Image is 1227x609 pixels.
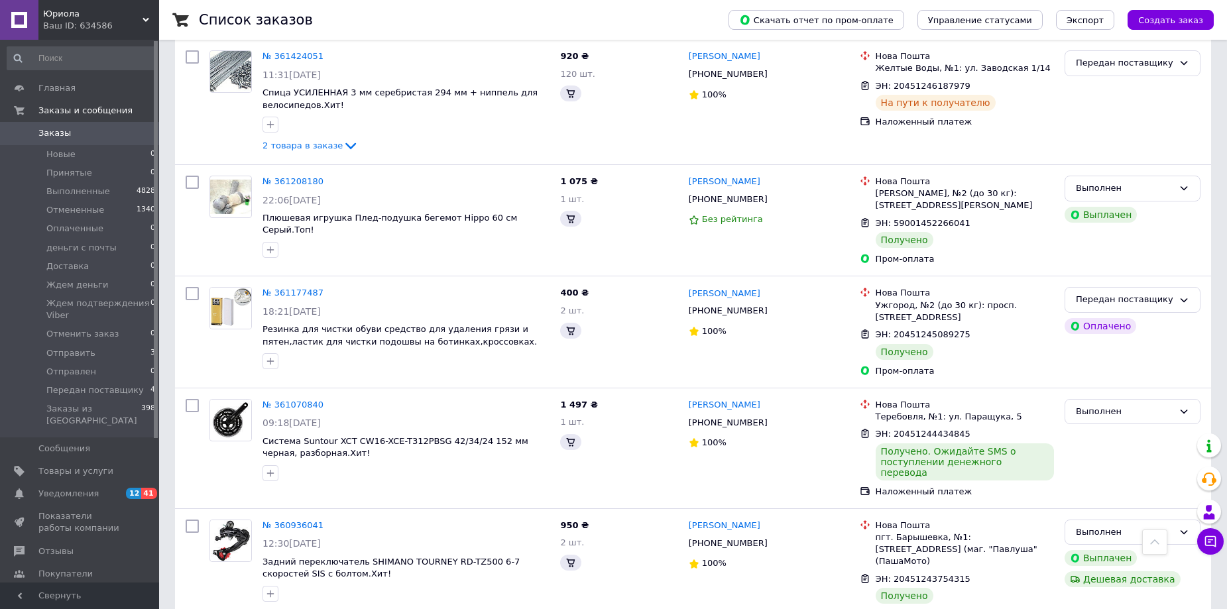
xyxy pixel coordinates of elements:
[1197,528,1224,555] button: Чат с покупателем
[1076,293,1173,307] div: Передан поставщику
[150,347,155,359] span: 3
[876,62,1054,74] div: Желтые Воды, №1: ул. Заводская 1/14
[263,87,538,110] a: Спица УСИЛЕННАЯ 3 мм серебристая 294 мм + ниппель для велосипедов.Хит!
[876,218,970,228] span: ЭН: 59001452266041
[263,70,321,80] span: 11:31[DATE]
[7,46,156,70] input: Поиск
[560,520,589,530] span: 950 ₴
[46,148,76,160] span: Новые
[876,520,1054,531] div: Нова Пошта
[46,403,141,427] span: Заказы из [GEOGRAPHIC_DATA]
[689,69,768,79] span: [PHONE_NUMBER]
[702,437,727,447] span: 100%
[38,443,90,455] span: Сообщения
[263,51,323,61] a: № 361424051
[38,465,113,477] span: Товары и услуги
[876,287,1054,299] div: Нова Пошта
[210,180,251,215] img: Фото товару
[43,20,159,32] div: Ваш ID: 634586
[38,488,99,500] span: Уведомления
[689,417,768,427] span: [PHONE_NUMBER]
[876,329,970,339] span: ЭН: 20451245089275
[876,50,1054,62] div: Нова Пошта
[263,306,321,317] span: 18:21[DATE]
[1114,15,1214,25] a: Создать заказ
[689,50,760,63] a: [PERSON_NAME]
[1065,318,1136,334] div: Оплачено
[150,167,155,179] span: 0
[560,69,595,79] span: 120 шт.
[211,520,250,561] img: Фото товару
[689,176,760,188] a: [PERSON_NAME]
[141,403,155,427] span: 398
[1076,526,1173,539] div: Выполнен
[263,213,517,235] span: Плюшевая игрушка Плед-подушка бегемот Hippo 60 см Серый.Топ!
[876,188,1054,211] div: [PERSON_NAME], №2 (до 30 кг): [STREET_ADDRESS][PERSON_NAME]
[876,443,1054,480] div: Получено. Ожидайте SMS о поступлении денежного перевода
[141,488,156,499] span: 41
[150,328,155,340] span: 0
[137,204,155,216] span: 1340
[38,105,133,117] span: Заказы и сообщения
[199,12,313,28] h1: Список заказов
[1056,10,1114,30] button: Экспорт
[928,15,1032,25] span: Управление статусами
[150,298,155,321] span: 0
[876,176,1054,188] div: Нова Пошта
[1065,571,1181,587] div: Дешевая доставка
[702,558,727,568] span: 100%
[38,568,93,580] span: Покупатели
[560,51,589,61] span: 920 ₴
[689,305,768,315] span: [PHONE_NUMBER]
[46,167,92,179] span: Принятые
[876,365,1054,377] div: Пром-оплата
[46,186,110,197] span: Выполненные
[729,10,904,30] button: Скачать отчет по пром-оплате
[1065,550,1137,566] div: Выплачен
[210,400,251,440] img: Фото товару
[38,82,76,94] span: Главная
[263,557,520,579] a: Задний переключатель SHIMANO TOURNEY RD-TZ500 6-7 скоростей SIS с болтом.Хит!
[1067,15,1104,25] span: Экспорт
[150,384,155,396] span: 4
[876,116,1054,128] div: Наложенный платеж
[46,366,96,378] span: Отправлен
[689,194,768,204] span: [PHONE_NUMBER]
[263,140,343,150] span: 2 товара в заказе
[263,176,323,186] a: № 361208180
[46,298,150,321] span: Ждем подтверждения Viber
[38,510,123,534] span: Показатели работы компании
[46,223,103,235] span: Оплаченные
[876,486,1054,498] div: Наложенный платеж
[876,344,933,360] div: Получено
[689,538,768,548] span: [PHONE_NUMBER]
[876,429,970,439] span: ЭН: 20451244434845
[739,14,894,26] span: Скачать отчет по пром-оплате
[150,148,155,160] span: 0
[150,260,155,272] span: 0
[263,520,323,530] a: № 360936041
[876,232,933,248] div: Получено
[263,436,528,459] a: Система Suntour XCT CW16-XCE-T312PBSG 42/34/24 152 мм черная, разборная.Хит!
[150,242,155,254] span: 0
[263,400,323,410] a: № 361070840
[38,545,74,557] span: Отзывы
[46,260,89,272] span: Доставка
[46,279,108,291] span: Ждем деньги
[46,328,119,340] span: Отменить заказ
[209,287,252,329] a: Фото товару
[1128,10,1214,30] button: Создать заказ
[876,253,1054,265] div: Пром-оплата
[1076,405,1173,419] div: Выполнен
[263,195,321,205] span: 22:06[DATE]
[263,538,321,549] span: 12:30[DATE]
[46,242,117,254] span: деньги с почты
[46,384,144,396] span: Передан поставщику
[1138,15,1203,25] span: Создать заказ
[263,324,537,347] a: Резинка для чистки обуви средство для удаления грязи и пятен,ластик для чистки подошвы на ботинка...
[560,400,597,410] span: 1 497 ₴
